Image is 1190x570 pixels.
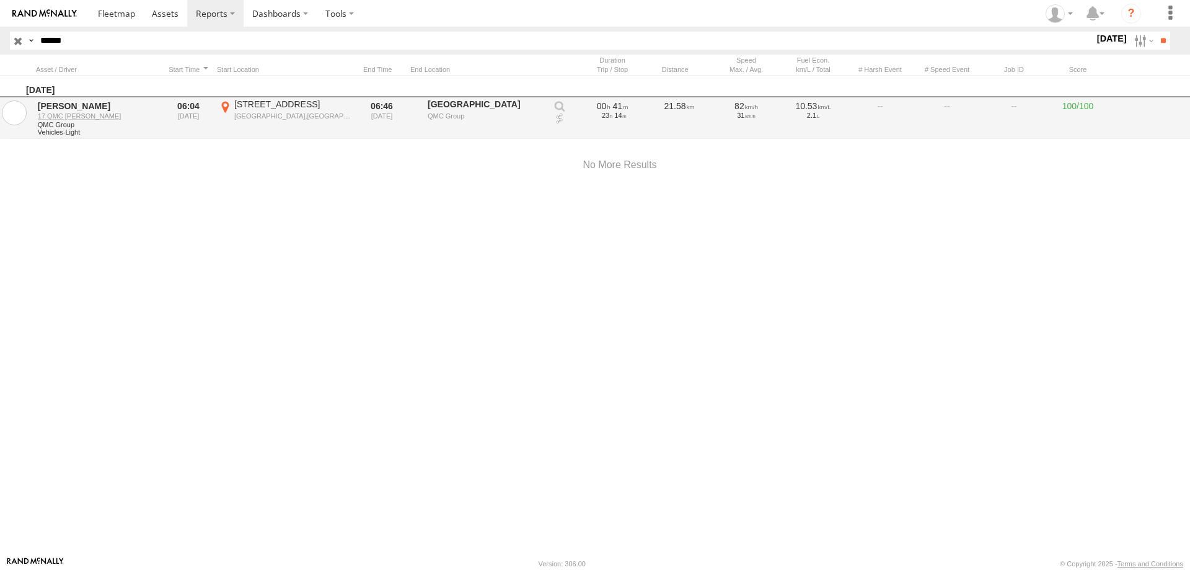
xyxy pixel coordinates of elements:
i: ? [1121,4,1141,24]
div: 10.53 [784,100,842,112]
a: Visit our Website [7,558,64,570]
div: © Copyright 2025 - [1060,560,1183,568]
div: QMC Group [428,112,545,120]
span: 41 [613,101,628,111]
label: Search Query [26,32,36,50]
div: [GEOGRAPHIC_DATA],[GEOGRAPHIC_DATA] [234,112,351,120]
span: Filter Results to this Group [38,128,158,136]
div: Muhammad Salman [1041,4,1077,23]
div: [STREET_ADDRESS] [234,99,351,110]
div: 2.1 [784,112,842,119]
div: Job ID [983,65,1045,74]
label: Search Filter Options [1129,32,1156,50]
img: rand-logo.svg [12,9,77,18]
span: QMC Group [38,121,158,128]
div: 100/100 [1050,99,1106,137]
a: View Events [553,100,566,113]
a: View Asset in Asset Management [2,100,27,125]
div: 21.58 [648,99,710,137]
div: [2483s] 22/07/2025 06:04 - 22/07/2025 06:46 [583,100,641,112]
div: 06:46 [DATE] [358,99,405,137]
div: Click to Sort [165,65,212,74]
span: 00 [597,101,610,111]
div: Version: 306.00 [539,560,586,568]
div: 06:04 [DATE] [165,99,212,137]
span: 23 [602,112,612,119]
div: Click to Sort [648,65,710,74]
div: Click to Sort [36,65,160,74]
label: Click to View Event Location [217,99,353,137]
div: [PERSON_NAME] [38,100,158,112]
div: Click to Sort [358,65,405,74]
a: 17 QMC [PERSON_NAME] [38,112,158,120]
div: 82 [717,100,775,112]
span: 14 [614,112,626,119]
label: [DATE] [1095,32,1129,45]
div: [GEOGRAPHIC_DATA] [428,99,545,110]
a: Terms and Conditions [1117,560,1183,568]
div: 31 [717,112,775,119]
a: View on breadcrumb report [553,113,566,125]
div: Score [1050,65,1106,74]
label: Click to View Event Location [410,99,547,137]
